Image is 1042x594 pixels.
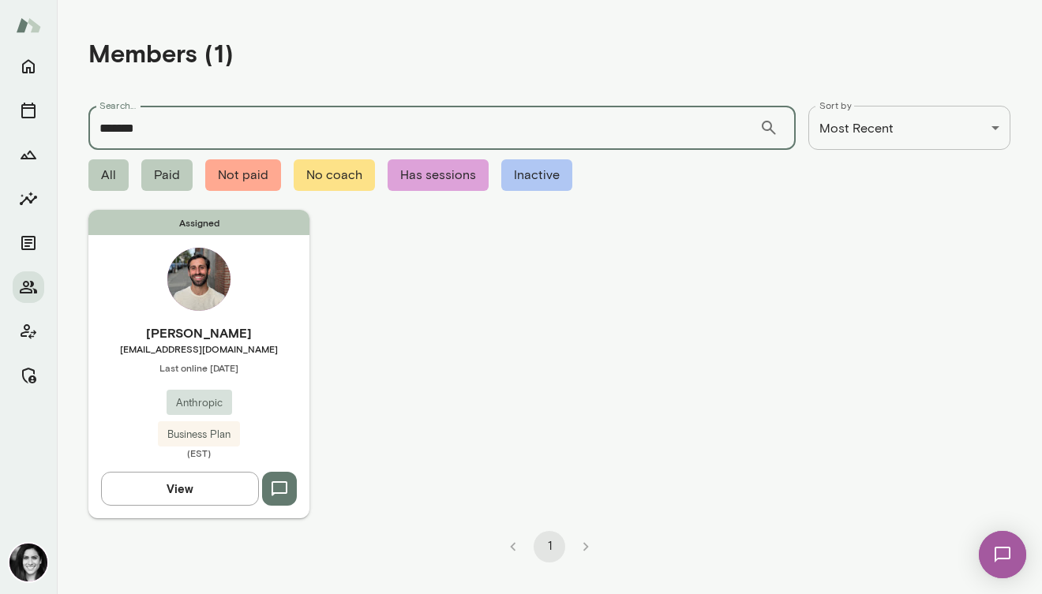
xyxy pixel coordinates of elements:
span: Paid [141,159,193,191]
h6: [PERSON_NAME] [88,323,309,342]
label: Search... [99,99,136,112]
button: Insights [13,183,44,215]
div: Most Recent [808,106,1010,150]
span: Last online [DATE] [88,361,309,374]
span: Anthropic [167,395,232,411]
span: No coach [294,159,375,191]
button: Sessions [13,95,44,126]
button: Manage [13,360,44,391]
span: Business Plan [158,427,240,443]
span: (EST) [88,446,309,459]
img: Ryan Libster [167,248,231,311]
span: Has sessions [388,159,489,191]
img: Jamie Albers [9,544,47,581]
label: Sort by [819,99,852,112]
span: [EMAIL_ADDRESS][DOMAIN_NAME] [88,342,309,355]
span: Inactive [501,159,572,191]
img: Mento [16,10,41,40]
button: Home [13,50,44,82]
button: Members [13,271,44,303]
button: Growth Plan [13,139,44,170]
button: Client app [13,316,44,347]
button: Documents [13,227,44,259]
button: page 1 [534,531,565,562]
nav: pagination navigation [495,531,604,562]
h4: Members (1) [88,38,234,68]
div: pagination [88,518,1010,562]
span: Assigned [88,210,309,235]
span: Not paid [205,159,281,191]
button: View [101,472,259,505]
span: All [88,159,129,191]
